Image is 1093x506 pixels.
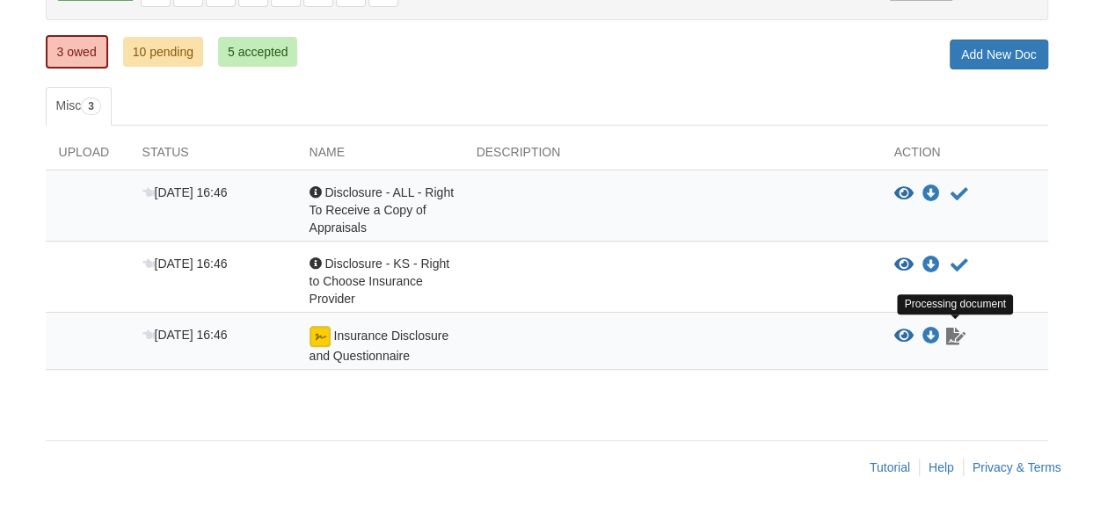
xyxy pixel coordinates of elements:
div: Description [463,143,881,170]
a: Privacy & Terms [973,460,1061,474]
div: Upload [46,143,129,170]
a: Download Disclosure - KS - Right to Choose Insurance Provider [922,258,940,272]
a: Waiting for your co-borrower to e-sign [944,326,967,347]
a: 3 owed [46,35,108,69]
span: Insurance Disclosure and Questionnaire [310,329,449,363]
span: Disclosure - ALL - Right To Receive a Copy of Appraisals [310,185,454,235]
a: Help [929,460,954,474]
div: Name [296,143,463,170]
a: Tutorial [870,460,910,474]
button: View Insurance Disclosure and Questionnaire [894,328,914,345]
a: 10 pending [123,37,203,67]
button: View Disclosure - ALL - Right To Receive a Copy of Appraisals [894,185,914,203]
a: Download Insurance Disclosure and Questionnaire [922,329,940,343]
span: Disclosure - KS - Right to Choose Insurance Provider [310,257,449,306]
img: esign icon [310,326,331,347]
div: Processing document [897,294,1012,314]
button: Acknowledge receipt of document [949,184,970,205]
button: Acknowledge receipt of document [949,255,970,276]
a: Add New Doc [950,40,1048,69]
span: [DATE] 16:46 [142,257,228,271]
a: Download Disclosure - ALL - Right To Receive a Copy of Appraisals [922,187,940,201]
span: [DATE] 16:46 [142,328,228,342]
div: Action [881,143,1048,170]
button: View Disclosure - KS - Right to Choose Insurance Provider [894,257,914,274]
a: 5 accepted [218,37,298,67]
span: [DATE] 16:46 [142,185,228,199]
div: Status [129,143,296,170]
span: 3 [81,98,101,115]
a: Misc [46,87,112,126]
